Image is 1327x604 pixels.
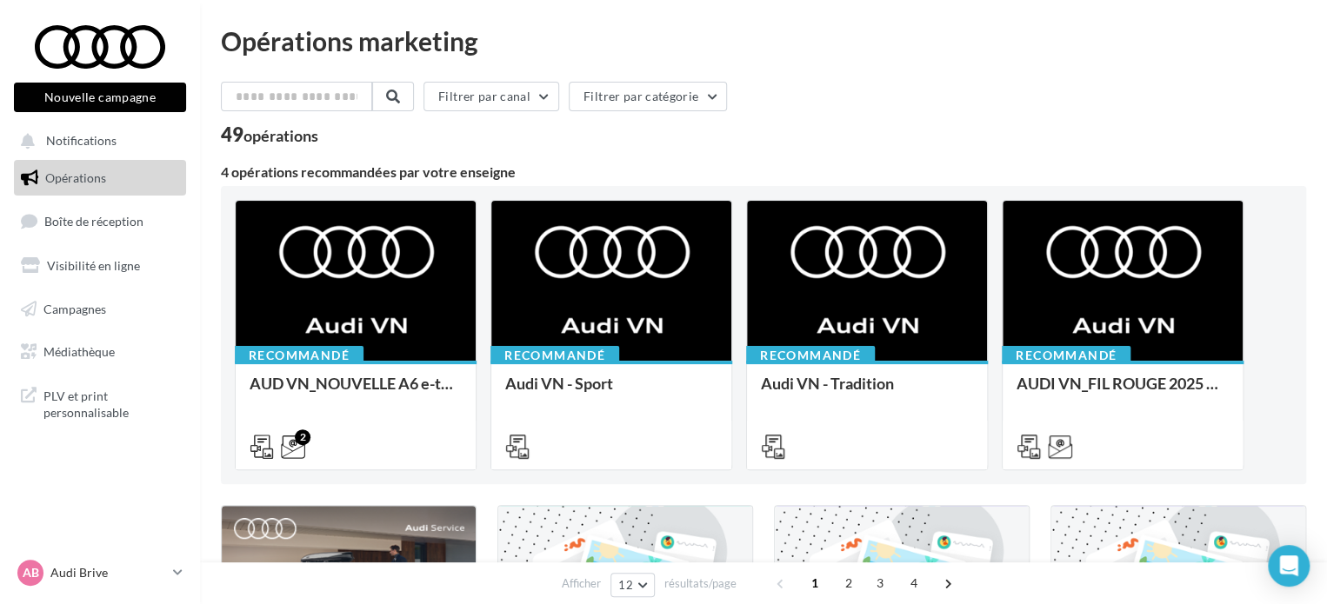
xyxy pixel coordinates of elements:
a: PLV et print personnalisable [10,377,190,428]
a: Médiathèque [10,334,190,370]
a: Visibilité en ligne [10,248,190,284]
div: Recommandé [490,346,619,365]
a: Opérations [10,160,190,196]
span: Afficher [562,575,601,592]
button: 12 [610,573,655,597]
a: Campagnes [10,291,190,328]
div: 4 opérations recommandées par votre enseigne [221,165,1306,179]
div: Recommandé [235,346,363,365]
span: 2 [835,569,863,597]
span: résultats/page [664,575,737,592]
button: Filtrer par catégorie [569,82,727,111]
span: AB [23,564,39,581]
div: Open Intercom Messenger [1268,545,1310,587]
a: Boîte de réception [10,202,190,240]
span: 3 [866,569,894,597]
div: Opérations marketing [221,28,1306,54]
span: PLV et print personnalisable [43,384,179,421]
span: 1 [801,569,829,597]
span: 12 [618,578,633,592]
span: Notifications [46,134,117,149]
div: Recommandé [1002,346,1130,365]
button: Filtrer par canal [423,82,559,111]
span: Visibilité en ligne [47,258,140,273]
div: Recommandé [746,346,875,365]
span: Boîte de réception [44,214,143,229]
a: AB Audi Brive [14,556,186,589]
div: opérations [243,128,318,143]
span: Opérations [45,170,106,185]
div: 49 [221,125,318,144]
span: Médiathèque [43,344,115,359]
div: Audi VN - Tradition [761,375,973,409]
div: AUD VN_NOUVELLE A6 e-tron [250,375,462,409]
span: Campagnes [43,301,106,315]
span: 4 [900,569,928,597]
div: 2 [295,429,310,445]
div: AUDI VN_FIL ROUGE 2025 - A1, Q2, Q3, Q5 et Q4 e-tron [1017,375,1229,409]
p: Audi Brive [50,564,166,581]
div: Audi VN - Sport [505,375,717,409]
button: Nouvelle campagne [14,83,186,112]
